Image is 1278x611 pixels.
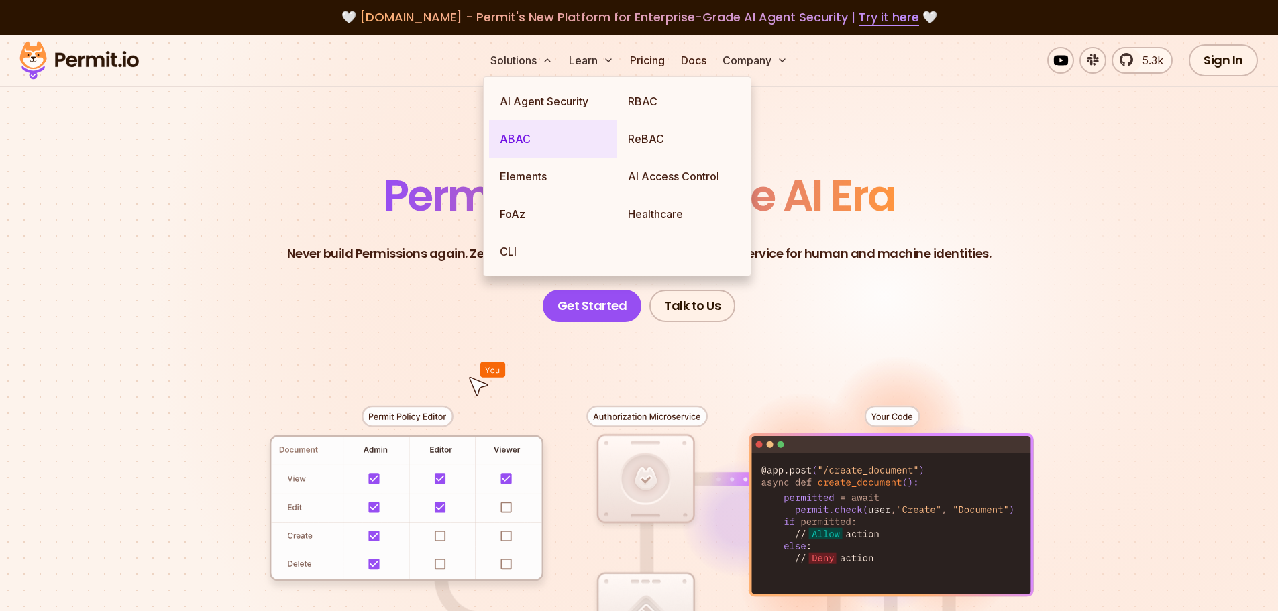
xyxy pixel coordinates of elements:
[485,47,558,74] button: Solutions
[676,47,712,74] a: Docs
[287,244,992,263] p: Never build Permissions again. Zero-latency fine-grained authorization as a service for human and...
[489,158,617,195] a: Elements
[489,82,617,120] a: AI Agent Security
[1134,52,1163,68] span: 5.3k
[649,290,735,322] a: Talk to Us
[859,9,919,26] a: Try it here
[489,195,617,233] a: FoAz
[617,195,745,233] a: Healthcare
[617,82,745,120] a: RBAC
[1112,47,1173,74] a: 5.3k
[543,290,642,322] a: Get Started
[717,47,793,74] button: Company
[489,120,617,158] a: ABAC
[1189,44,1258,76] a: Sign In
[617,158,745,195] a: AI Access Control
[32,8,1246,27] div: 🤍 🤍
[360,9,919,25] span: [DOMAIN_NAME] - Permit's New Platform for Enterprise-Grade AI Agent Security |
[617,120,745,158] a: ReBAC
[489,233,617,270] a: CLI
[13,38,145,83] img: Permit logo
[625,47,670,74] a: Pricing
[384,166,895,225] span: Permissions for The AI Era
[564,47,619,74] button: Learn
